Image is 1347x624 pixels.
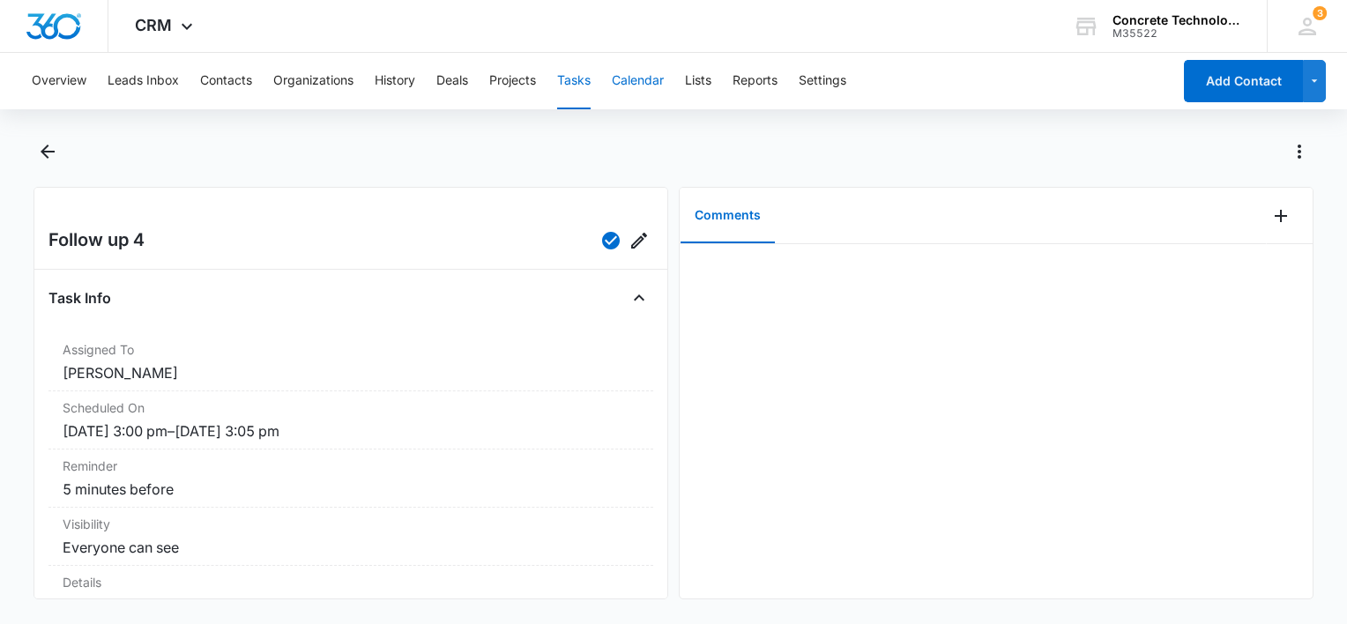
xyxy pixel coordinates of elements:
dt: Visibility [63,515,639,533]
dd: 5 minutes before [63,479,639,500]
div: Assigned To[PERSON_NAME] [48,333,653,391]
dd: Everyone can see [63,537,639,558]
h2: Follow up 4 [48,227,145,255]
dt: Reminder [63,457,639,475]
h4: Task Info [48,287,111,308]
div: DetailsWhat is next [48,566,653,624]
button: Leads Inbox [108,53,179,109]
button: History [375,53,415,109]
button: Overview [32,53,86,109]
button: Close [625,284,653,312]
button: Edit [625,227,653,255]
dt: Scheduled On [63,398,639,417]
button: Contacts [200,53,252,109]
div: account name [1113,13,1241,27]
button: Reports [733,53,778,109]
dt: Assigned To [63,340,639,359]
button: Settings [799,53,846,109]
button: Deals [436,53,468,109]
div: VisibilityEveryone can see [48,508,653,566]
button: Organizations [273,53,353,109]
dd: What is next [63,595,639,616]
button: Add Contact [1184,60,1303,102]
button: Add Comment [1267,202,1295,230]
div: notifications count [1313,6,1327,20]
span: 3 [1313,6,1327,20]
button: Lists [685,53,711,109]
button: Actions [1285,137,1314,166]
button: Projects [489,53,536,109]
button: Comments [681,189,775,243]
button: Tasks [557,53,591,109]
div: account id [1113,27,1241,40]
dd: [DATE] 3:00 pm – [DATE] 3:05 pm [63,420,639,442]
dd: [PERSON_NAME] [63,362,639,383]
button: Calendar [612,53,664,109]
dt: Details [63,573,639,591]
div: Scheduled On[DATE] 3:00 pm–[DATE] 3:05 pm [48,391,653,449]
span: CRM [135,16,172,34]
button: Back [33,137,61,166]
div: Reminder5 minutes before [48,449,653,508]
